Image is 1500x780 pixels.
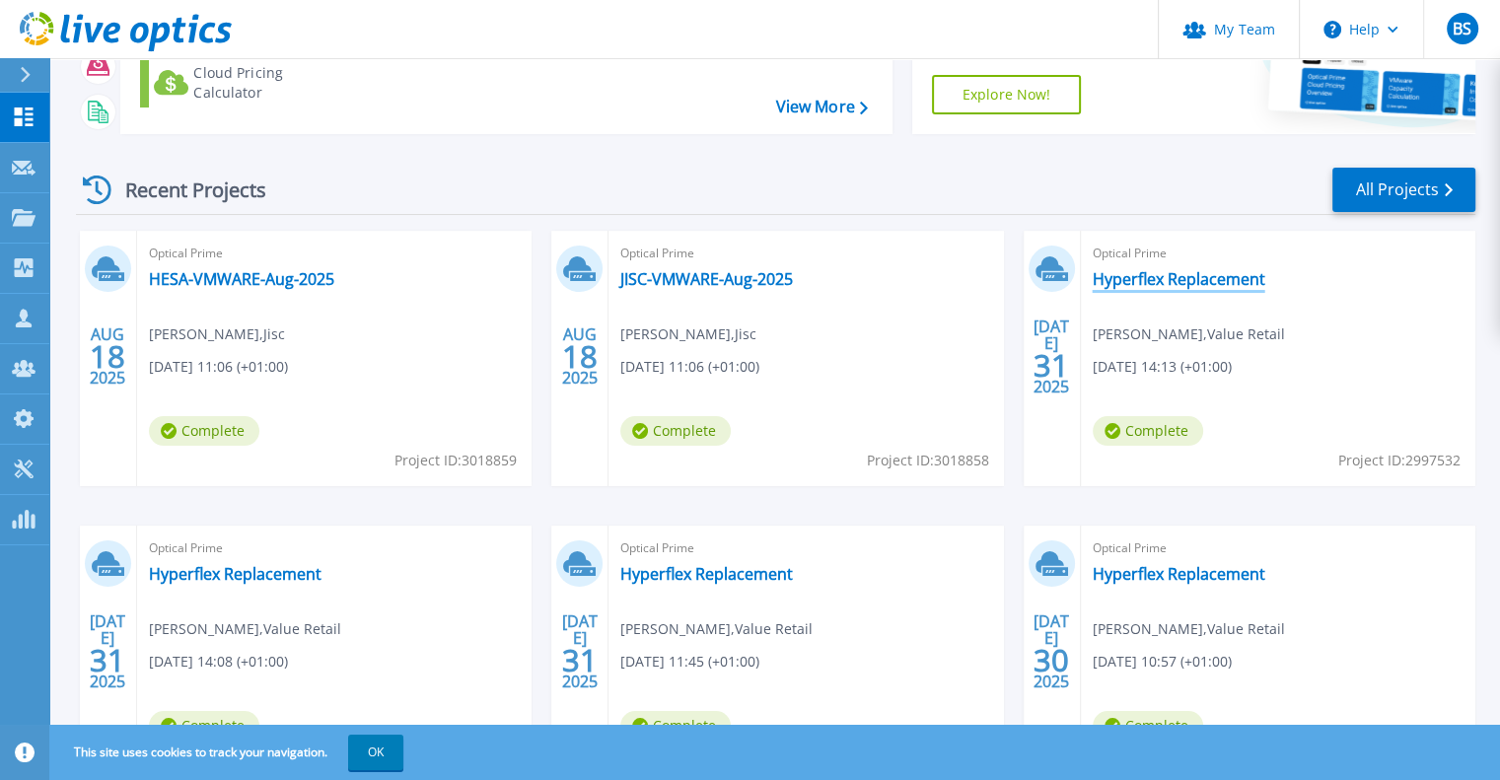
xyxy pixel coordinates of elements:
[1093,564,1265,584] a: Hyperflex Replacement
[1093,323,1285,345] span: [PERSON_NAME] , Value Retail
[1453,21,1471,36] span: BS
[193,63,351,103] div: Cloud Pricing Calculator
[620,651,759,673] span: [DATE] 11:45 (+01:00)
[149,356,288,378] span: [DATE] 11:06 (+01:00)
[932,75,1082,114] a: Explore Now!
[1093,356,1232,378] span: [DATE] 14:13 (+01:00)
[1093,711,1203,741] span: Complete
[620,537,991,559] span: Optical Prime
[149,651,288,673] span: [DATE] 14:08 (+01:00)
[394,450,517,471] span: Project ID: 3018859
[775,98,867,116] a: View More
[1034,652,1069,669] span: 30
[620,618,813,640] span: [PERSON_NAME] , Value Retail
[90,652,125,669] span: 31
[149,416,259,446] span: Complete
[1093,537,1464,559] span: Optical Prime
[620,564,793,584] a: Hyperflex Replacement
[149,269,334,289] a: HESA-VMWARE-Aug-2025
[89,320,126,392] div: AUG 2025
[1033,320,1070,392] div: [DATE] 2025
[76,166,293,214] div: Recent Projects
[90,348,125,365] span: 18
[348,735,403,770] button: OK
[561,615,599,687] div: [DATE] 2025
[149,618,341,640] span: [PERSON_NAME] , Value Retail
[149,243,520,264] span: Optical Prime
[620,269,793,289] a: JISC-VMWARE-Aug-2025
[149,564,321,584] a: Hyperflex Replacement
[1093,269,1265,289] a: Hyperflex Replacement
[54,735,403,770] span: This site uses cookies to track your navigation.
[1033,615,1070,687] div: [DATE] 2025
[149,711,259,741] span: Complete
[1093,416,1203,446] span: Complete
[867,450,989,471] span: Project ID: 3018858
[1332,168,1475,212] a: All Projects
[1338,450,1461,471] span: Project ID: 2997532
[620,323,756,345] span: [PERSON_NAME] , Jisc
[620,711,731,741] span: Complete
[562,652,598,669] span: 31
[561,320,599,392] div: AUG 2025
[620,356,759,378] span: [DATE] 11:06 (+01:00)
[1093,243,1464,264] span: Optical Prime
[149,323,285,345] span: [PERSON_NAME] , Jisc
[89,615,126,687] div: [DATE] 2025
[1034,357,1069,374] span: 31
[620,416,731,446] span: Complete
[620,243,991,264] span: Optical Prime
[1093,618,1285,640] span: [PERSON_NAME] , Value Retail
[1093,651,1232,673] span: [DATE] 10:57 (+01:00)
[149,537,520,559] span: Optical Prime
[562,348,598,365] span: 18
[140,58,360,107] a: Cloud Pricing Calculator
